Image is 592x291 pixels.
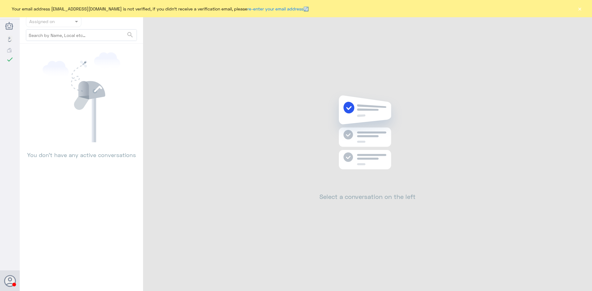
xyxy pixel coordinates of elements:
[247,6,303,11] a: re-enter your email address
[126,31,134,38] span: search
[126,30,134,40] button: search
[26,142,137,159] p: You don’t have any active conversations
[6,56,14,63] i: check
[577,6,583,12] button: ×
[12,6,309,12] span: Your email address [EMAIL_ADDRESS][DOMAIN_NAME] is not verified, if you didn't receive a verifica...
[4,275,16,287] button: Avatar
[319,193,416,200] h2: Select a conversation on the left
[26,30,137,41] input: Search by Name, Local etc…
